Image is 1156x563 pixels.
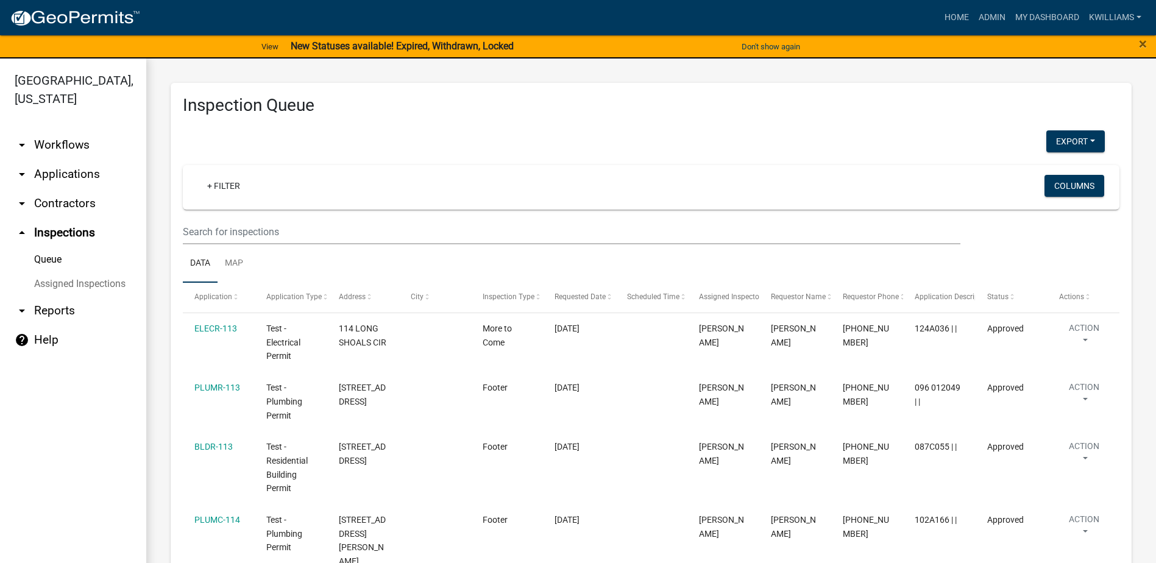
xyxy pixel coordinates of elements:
i: arrow_drop_down [15,303,29,318]
i: arrow_drop_up [15,225,29,240]
span: 087C055 | | [915,442,957,451]
span: 706-485-2776 [843,324,889,347]
span: 706-485-2776 [843,383,889,406]
span: Application Description [915,292,991,301]
input: Search for inspections [183,219,960,244]
span: Jay Johnston [699,515,744,539]
span: Approved [987,324,1024,333]
datatable-header-cell: Requestor Phone [831,283,903,312]
span: Test - Plumbing Permit [266,515,302,553]
a: + Filter [197,175,250,197]
span: Assigned Inspector [699,292,762,301]
span: Requested Date [555,292,606,301]
span: Jay Johnston [699,442,744,466]
datatable-header-cell: Application Description [903,283,975,312]
button: Action [1059,513,1109,544]
i: arrow_drop_down [15,167,29,182]
span: Scheduled Time [627,292,679,301]
span: Requestor Phone [843,292,899,301]
a: PLUMC-114 [194,515,240,525]
i: help [15,333,29,347]
span: 01/07/2022 [555,515,580,525]
span: 706-485-2776 [843,442,889,466]
span: Approved [987,383,1024,392]
span: 096 012049 | | [915,383,960,406]
datatable-header-cell: Scheduled Time [615,283,687,312]
datatable-header-cell: Assigned Inspector [687,283,759,312]
a: My Dashboard [1010,6,1084,29]
span: 102A166 | | [915,515,957,525]
datatable-header-cell: Requested Date [543,283,615,312]
button: Export [1046,130,1105,152]
span: Casey Mason [699,324,744,347]
datatable-header-cell: Inspection Type [471,283,543,312]
span: 01/06/2022 [555,442,580,451]
span: 115 S CAY DR [339,442,386,466]
span: Footer [483,515,508,525]
span: Angela Waldroup [771,515,816,539]
span: Status [987,292,1009,301]
span: Inspection Type [483,292,534,301]
a: View [257,37,283,57]
span: Requestor Name [771,292,826,301]
a: PLUMR-113 [194,383,240,392]
datatable-header-cell: Address [327,283,399,312]
span: Approved [987,515,1024,525]
a: kwilliams [1084,6,1146,29]
datatable-header-cell: Application Type [255,283,327,312]
h3: Inspection Queue [183,95,1119,116]
span: Angela Waldroup [771,442,816,466]
span: 195 ALEXANDER LAKES DR [339,383,386,406]
span: Footer [483,383,508,392]
i: arrow_drop_down [15,196,29,211]
span: Application [194,292,232,301]
span: Actions [1059,292,1084,301]
button: Action [1059,440,1109,470]
button: Don't show again [737,37,805,57]
span: Jay Johnston [699,383,744,406]
span: Approved [987,442,1024,451]
datatable-header-cell: Actions [1048,283,1119,312]
a: Map [218,244,250,283]
span: City [411,292,424,301]
a: ELECR-113 [194,324,237,333]
a: BLDR-113 [194,442,233,451]
span: Footer [483,442,508,451]
span: 01/05/2022 [555,383,580,392]
span: × [1139,35,1147,52]
a: Data [183,244,218,283]
button: Action [1059,322,1109,352]
datatable-header-cell: Application [183,283,255,312]
span: 01/05/2022 [555,324,580,333]
span: Angela Waldroup [771,383,816,406]
span: 706-485-2776 [843,515,889,539]
span: 114 LONG SHOALS CIR [339,324,386,347]
a: Home [940,6,974,29]
span: Test - Residential Building Permit [266,442,308,493]
span: Test - Electrical Permit [266,324,300,361]
span: 124A036 | | [915,324,957,333]
span: Kenteria Williams [771,324,816,347]
datatable-header-cell: Status [975,283,1047,312]
button: Close [1139,37,1147,51]
button: Columns [1044,175,1104,197]
i: arrow_drop_down [15,138,29,152]
span: Address [339,292,366,301]
button: Action [1059,381,1109,411]
span: Test - Plumbing Permit [266,383,302,420]
span: Application Type [266,292,322,301]
span: More to Come [483,324,512,347]
datatable-header-cell: Requestor Name [759,283,831,312]
strong: New Statuses available! Expired, Withdrawn, Locked [291,40,514,52]
a: Admin [974,6,1010,29]
datatable-header-cell: City [399,283,471,312]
